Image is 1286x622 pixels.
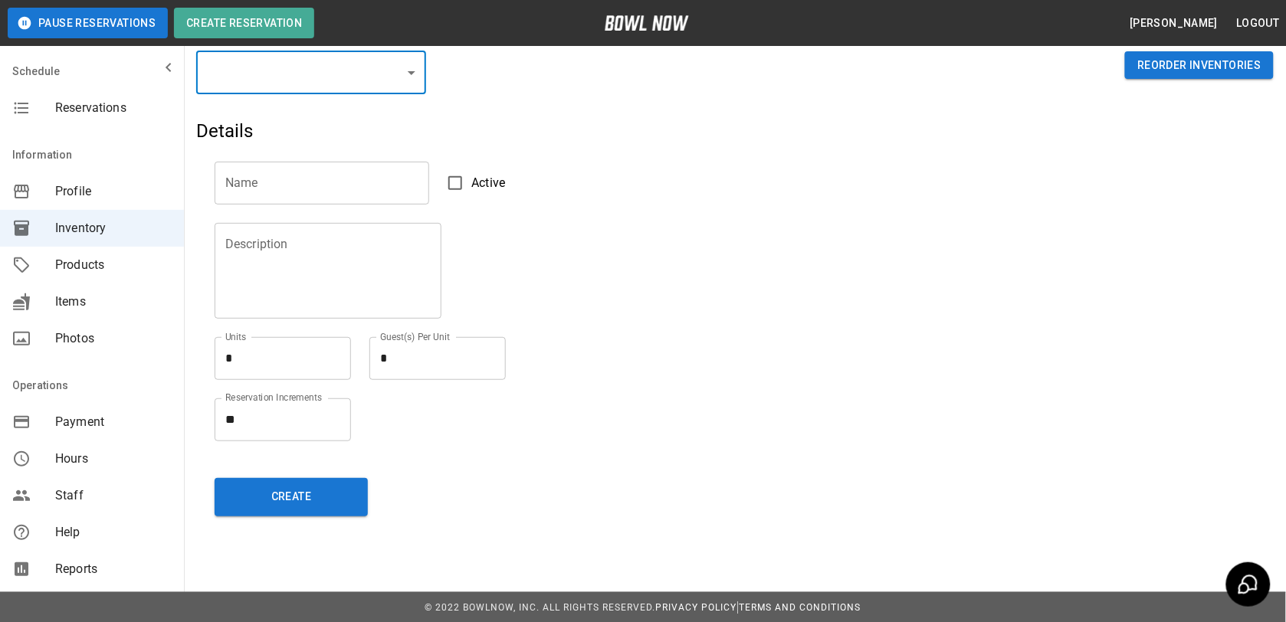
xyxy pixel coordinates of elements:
[55,293,172,311] span: Items
[174,8,314,38] button: Create Reservation
[471,174,505,192] span: Active
[1124,9,1224,38] button: [PERSON_NAME]
[740,602,861,613] a: Terms and Conditions
[55,413,172,431] span: Payment
[196,119,914,143] h5: Details
[55,182,172,201] span: Profile
[215,478,368,516] button: Create
[605,15,689,31] img: logo
[55,523,172,542] span: Help
[55,450,172,468] span: Hours
[55,486,172,505] span: Staff
[55,560,172,578] span: Reports
[55,99,172,117] span: Reservations
[55,256,172,274] span: Products
[196,51,426,94] div: ​
[8,8,168,38] button: Pause Reservations
[1125,51,1274,80] button: Reorder Inventories
[425,602,655,613] span: © 2022 BowlNow, Inc. All Rights Reserved.
[55,219,172,237] span: Inventory
[1231,9,1286,38] button: Logout
[655,602,736,613] a: Privacy Policy
[55,329,172,348] span: Photos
